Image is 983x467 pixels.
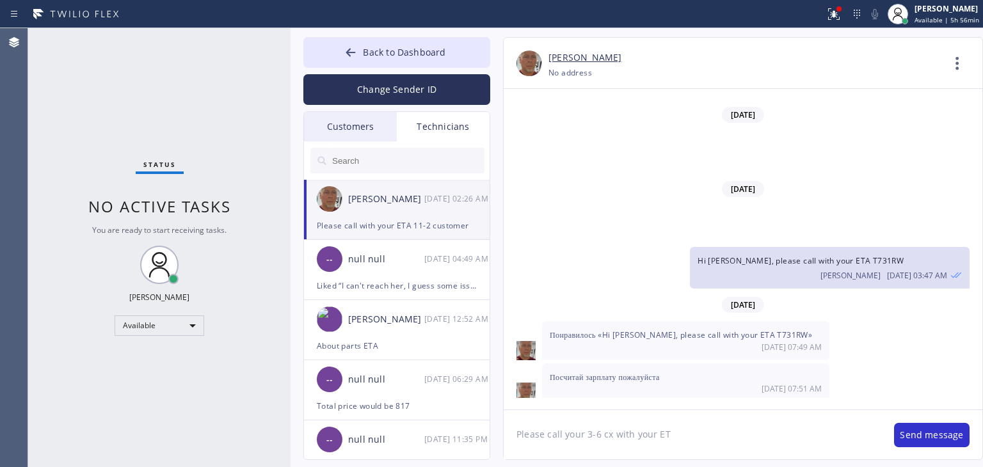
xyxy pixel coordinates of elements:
span: Hi [PERSON_NAME], please call with your ETA T731RW [698,255,904,266]
div: [PERSON_NAME] [348,312,424,327]
div: 09/29/2025 9:47 AM [690,247,970,289]
div: [PERSON_NAME] [348,192,424,207]
div: 09/30/2025 9:52 AM [424,312,491,326]
div: 10/13/2025 9:26 AM [424,191,491,206]
span: Back to Dashboard [363,46,445,58]
span: Понравилось «Hi [PERSON_NAME], please call with your ETA T731RW» [550,329,812,340]
img: d5dde4b83224b5b0dfd88976ef15868e.jpg [516,341,536,360]
button: Back to Dashboard [303,37,490,68]
div: Liked “I can't reach her, I guess some issues with my software, please call her. I'm sorry but I ... [317,278,477,293]
div: Available [115,315,204,336]
span: Посчитай зарплату пожалуйста [550,372,660,383]
div: 09/26/2025 9:35 AM [424,432,491,447]
input: Search [331,148,484,173]
div: 10/10/2025 9:49 AM [424,251,491,266]
div: Customers [304,112,397,141]
a: [PERSON_NAME] [548,51,621,65]
textarea: Please call your 3-6 cx with your E [504,410,881,459]
img: d5dde4b83224b5b0dfd88976ef15868e.jpg [516,383,536,402]
span: [DATE] [722,181,764,197]
div: 09/30/2025 9:29 AM [424,372,491,386]
span: -- [326,372,333,387]
div: No address [548,65,592,80]
div: [PERSON_NAME] [915,3,979,14]
span: [DATE] 07:51 AM [762,383,822,394]
span: [PERSON_NAME] [820,270,881,281]
div: 10/02/2025 9:49 AM [542,321,829,360]
img: d5dde4b83224b5b0dfd88976ef15868e.jpg [317,186,342,212]
span: Status [143,160,176,169]
div: [PERSON_NAME] [129,292,189,303]
button: Send message [894,423,970,447]
button: Change Sender ID [303,74,490,105]
img: d5dde4b83224b5b0dfd88976ef15868e.jpg [516,51,542,76]
span: -- [326,252,333,267]
span: -- [326,432,333,447]
span: [DATE] [722,107,764,123]
div: About parts ETA [317,338,477,353]
span: You are ready to start receiving tasks. [92,225,227,235]
div: null null [348,432,424,447]
span: [DATE] 03:47 AM [887,270,947,281]
button: Mute [866,5,884,23]
div: 10/02/2025 9:51 AM [542,363,829,402]
span: [DATE] 07:49 AM [762,342,822,352]
div: Technicians [397,112,490,141]
div: Total price would be 817 [317,399,477,413]
div: Please call with your ETA 11-2 customer [317,218,477,233]
div: null null [348,252,424,267]
div: null null [348,372,424,387]
img: 9d646f4bfb2b9747448d1bc39e6ca971.jpeg [317,306,342,332]
span: No active tasks [88,196,231,217]
span: [DATE] [722,297,764,313]
span: Available | 5h 56min [915,15,979,24]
